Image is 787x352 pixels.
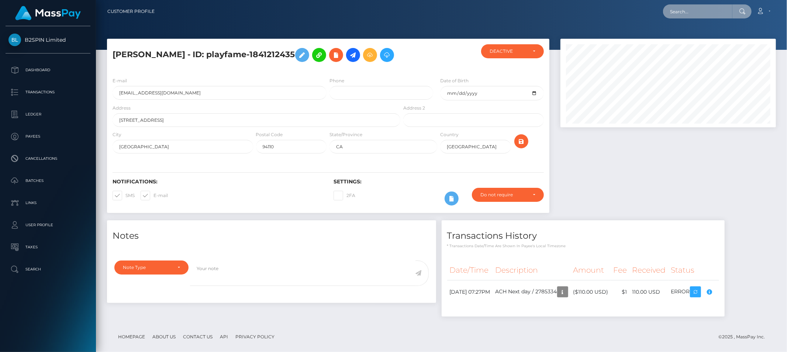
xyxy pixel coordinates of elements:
a: Links [6,194,90,212]
a: Contact Us [180,331,215,342]
input: Search... [663,4,732,18]
a: Ledger [6,105,90,124]
p: Payees [8,131,87,142]
label: City [113,131,121,138]
th: Date/Time [447,260,493,280]
button: Note Type [114,260,189,275]
label: State/Province [329,131,362,138]
label: SMS [113,191,135,200]
p: User Profile [8,220,87,231]
img: B2SPIN Limited [8,34,21,46]
a: Payees [6,127,90,146]
label: Country [440,131,459,138]
th: Fee [611,260,630,280]
a: Dashboard [6,61,90,79]
p: Transactions [8,87,87,98]
h6: Notifications: [113,179,322,185]
a: Search [6,260,90,279]
div: Do not require [480,192,527,198]
label: Date of Birth [440,77,469,84]
td: [DATE] 07:27PM [447,280,493,304]
td: ACH Next day / 2785334 [493,280,571,304]
a: Taxes [6,238,90,256]
a: Transactions [6,83,90,101]
td: 110.00 USD [630,280,669,304]
h4: Notes [113,230,431,242]
a: Privacy Policy [232,331,277,342]
label: E-mail [141,191,168,200]
button: DEACTIVE [481,44,544,58]
p: Dashboard [8,65,87,76]
p: Batches [8,175,87,186]
a: About Us [149,331,179,342]
label: 2FA [334,191,355,200]
button: Do not require [472,188,544,202]
label: E-mail [113,77,127,84]
p: Links [8,197,87,208]
h5: [PERSON_NAME] - ID: playfame-1841212435 [113,44,396,66]
a: Batches [6,172,90,190]
h6: Settings: [334,179,543,185]
p: Ledger [8,109,87,120]
div: DEACTIVE [490,48,527,54]
img: MassPay Logo [15,6,81,20]
span: B2SPIN Limited [6,37,90,43]
a: User Profile [6,216,90,234]
th: Description [493,260,571,280]
a: Initiate Payout [346,48,360,62]
td: ($110.00 USD) [571,280,611,304]
label: Postal Code [256,131,283,138]
th: Status [669,260,719,280]
a: Customer Profile [107,4,155,19]
div: Note Type [123,265,172,270]
p: Search [8,264,87,275]
h4: Transactions History [447,230,719,242]
div: © 2025 , MassPay Inc. [718,333,770,341]
a: Homepage [115,331,148,342]
label: Phone [329,77,344,84]
td: $1 [611,280,630,304]
th: Received [630,260,669,280]
a: API [217,331,231,342]
th: Amount [571,260,611,280]
label: Address 2 [403,105,425,111]
a: Cancellations [6,149,90,168]
p: Taxes [8,242,87,253]
td: ERROR [669,280,719,304]
p: * Transactions date/time are shown in payee's local timezone [447,243,719,249]
label: Address [113,105,131,111]
p: Cancellations [8,153,87,164]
